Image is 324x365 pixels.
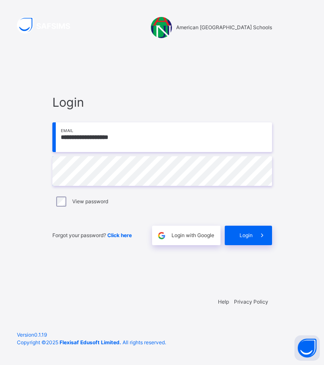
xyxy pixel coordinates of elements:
[176,24,272,31] span: American [GEOGRAPHIC_DATA] Schools
[240,232,253,239] span: Login
[52,232,132,238] span: Forgot your password?
[17,17,80,33] img: SAFSIMS Logo
[218,299,229,305] a: Help
[107,232,132,238] a: Click here
[234,299,268,305] a: Privacy Policy
[17,339,166,346] span: Copyright © 2025 All rights reserved.
[72,198,108,205] label: View password
[60,339,121,346] strong: Flexisaf Edusoft Limited.
[17,331,307,339] span: Version 0.1.19
[172,232,214,239] span: Login with Google
[294,335,320,361] button: Open asap
[157,231,166,241] img: google.396cfc9801f0270233282035f929180a.svg
[52,93,272,111] span: Login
